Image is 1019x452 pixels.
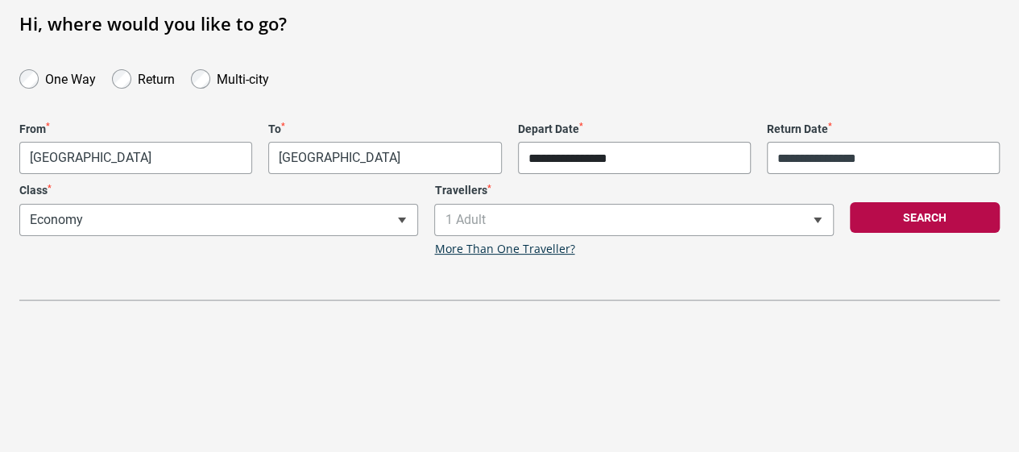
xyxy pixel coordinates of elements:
[20,205,417,235] span: Economy
[217,68,269,87] label: Multi-city
[19,122,252,136] label: From
[19,184,418,197] label: Class
[434,243,574,256] a: More Than One Traveller?
[45,68,96,87] label: One Way
[434,184,833,197] label: Travellers
[19,142,252,174] span: Melbourne, Australia
[138,68,175,87] label: Return
[435,205,832,235] span: 1 Adult
[268,142,501,174] span: Milan, Italy
[269,143,500,173] span: Milan, Italy
[19,13,1000,34] h1: Hi, where would you like to go?
[19,204,418,236] span: Economy
[518,122,751,136] label: Depart Date
[434,204,833,236] span: 1 Adult
[268,122,501,136] label: To
[767,122,1000,136] label: Return Date
[20,143,251,173] span: Melbourne, Australia
[850,202,1000,233] button: Search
